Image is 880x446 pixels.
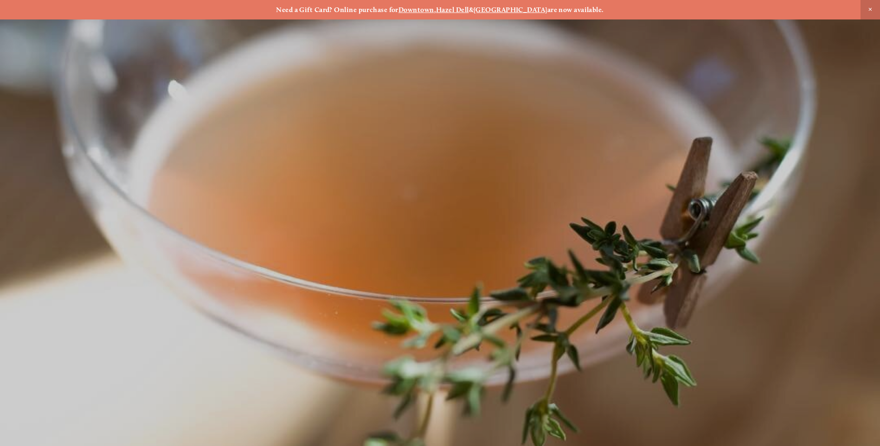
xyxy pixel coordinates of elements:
[436,6,469,14] a: Hazel Dell
[434,6,436,14] strong: ,
[474,6,547,14] a: [GEOGRAPHIC_DATA]
[398,6,434,14] a: Downtown
[469,6,474,14] strong: &
[276,6,398,14] strong: Need a Gift Card? Online purchase for
[547,6,604,14] strong: are now available.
